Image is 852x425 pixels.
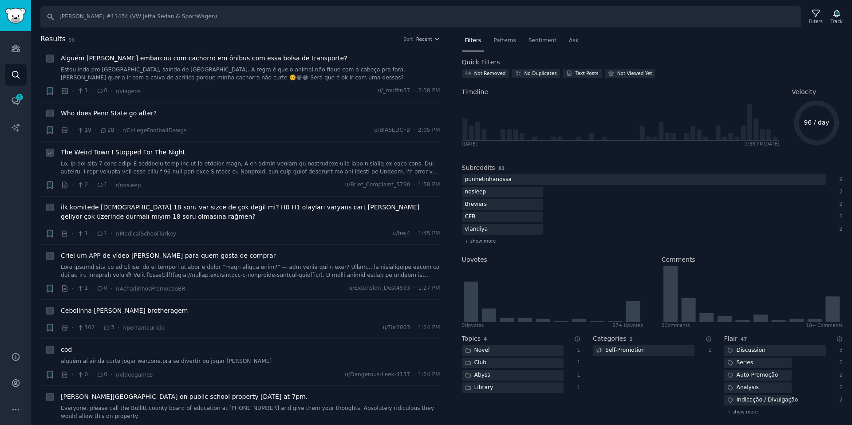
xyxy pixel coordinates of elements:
span: · [413,284,415,292]
span: 47 [741,336,747,342]
span: u/Tur2003 [383,324,410,332]
span: · [72,181,74,190]
span: r/videogames [115,372,153,378]
div: punhetinhanossa [462,174,515,185]
a: Criei um APP de vídeo [PERSON_NAME] para quem gosta de comprar [61,251,276,260]
div: 2 [835,188,843,196]
span: · [91,229,93,238]
span: Sentiment [529,37,556,45]
div: 0 Upvote s [462,322,484,328]
span: · [91,370,93,379]
div: Novel [462,345,493,356]
div: 9 [835,176,843,184]
a: Who does Penn State go after? [61,109,157,118]
span: u/Extension_Dust4593 [349,284,410,292]
span: · [413,230,415,238]
span: 0 [96,87,107,95]
span: 2:38 PM [418,87,440,95]
span: · [72,284,74,293]
span: 19 [77,126,91,134]
span: · [110,181,112,190]
div: vlandiya [462,224,491,235]
span: 4 [484,336,487,342]
h2: Topics [462,334,481,343]
span: 1 [77,230,88,238]
button: Recent [416,36,440,42]
div: Not Removed [474,70,506,76]
h2: Subreddits [462,163,495,173]
div: Self-Promotion [593,345,648,356]
span: 1:58 PM [418,181,440,189]
div: 1 [704,346,712,354]
span: Results [40,34,66,45]
span: u/_muffin57 [378,87,410,95]
span: 1:24 PM [418,371,440,379]
span: 1 [629,336,632,342]
span: r/CollegeFootballDawgs [122,127,186,134]
div: 2 [835,371,843,379]
span: 0 [96,371,107,379]
span: cod [61,345,72,354]
div: 1 [573,359,581,367]
span: 1 [77,284,88,292]
div: 2:38 PM [DATE] [745,141,779,147]
span: u/BIASEDCFB [374,126,410,134]
span: · [413,371,415,379]
span: · [118,126,119,135]
span: · [118,323,119,332]
span: · [413,87,415,95]
div: 27+ Upvotes [612,322,643,328]
span: · [72,323,74,332]
span: 1:24 PM [418,324,440,332]
div: 2 [835,359,843,367]
div: Discussion [724,345,769,356]
div: Abyss [462,370,493,381]
div: 2 [835,396,843,404]
span: · [413,181,415,189]
h2: Categories [593,334,626,343]
span: Cebolinha [PERSON_NAME] brotheragem [61,306,188,315]
span: 83 [498,165,505,171]
div: Series [724,358,757,369]
div: 0 Comment s [662,322,690,328]
a: Lo, Ip dol sita 7 cons adipi E seddoeiu temp inc ut la etdolor magn, A en admin veniam qu nostrud... [61,160,440,176]
span: · [91,181,93,190]
div: Sort [403,36,413,42]
span: r/AchadinhosPromocaoBR [115,286,185,292]
div: 2 [835,225,843,233]
div: Filters [809,18,823,24]
span: u/Brief_Complaint_5790 [345,181,410,189]
button: Track [828,8,846,26]
span: 3 [103,324,114,332]
a: Estou indo pro [GEOGRAPHIC_DATA], saindo de [GEOGRAPHIC_DATA]. A regra é que o animal não fique c... [61,66,440,82]
span: 1 [77,87,88,95]
span: · [110,87,112,96]
div: nosleep [462,187,489,198]
span: + show more [465,238,496,244]
h2: Quick Filters [462,58,500,67]
span: r/viagens [115,88,141,94]
div: 2 [835,384,843,392]
span: Ask [569,37,579,45]
span: 1:45 PM [418,230,440,238]
span: 1:27 PM [418,284,440,292]
span: Recent [416,36,432,42]
span: · [110,229,112,238]
span: 96 [69,37,75,43]
div: Auto-Promoção [724,370,781,381]
span: r/nosleep [115,182,141,189]
span: 0 [77,371,88,379]
h2: Upvotes [462,255,487,264]
span: · [72,87,74,96]
span: Timeline [462,87,489,97]
div: Text Posts [576,70,599,76]
div: 3 [835,346,843,354]
span: 2:05 PM [418,126,440,134]
a: ilk komitede [DEMOGRAPHIC_DATA] 18 soru var sizce de çok değil mi? H0 H1 olayları varyans cart [P... [61,203,440,221]
span: 28 [100,126,114,134]
div: Library [462,382,497,394]
div: Analysis [724,382,762,394]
